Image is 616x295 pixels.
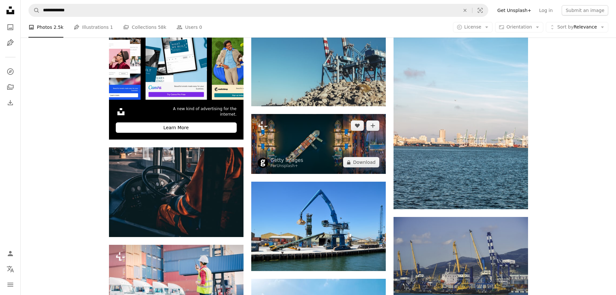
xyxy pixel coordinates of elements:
[562,5,608,16] button: Submit an image
[116,107,126,117] img: file-1631306537910-2580a29a3cfcimage
[251,182,386,271] img: a large machine on a dock
[29,4,40,17] button: Search Unsplash
[4,96,17,109] a: Download History
[4,4,17,18] a: Home — Unsplash
[109,287,243,292] a: Asian foreman control loading Containers box for Logistic Import Export in dock
[4,81,17,94] a: Collections
[394,21,528,209] img: Miami skyline is seen from the ocean.
[4,21,17,34] a: Photos
[199,24,202,31] span: 0
[4,263,17,276] button: Language
[251,114,386,174] img: Aerial view container ship from sea port working for delivery containers shipment. Suitable use f...
[506,24,532,29] span: Orientation
[351,120,364,131] button: Like
[4,247,17,260] a: Log in / Sign up
[464,24,481,29] span: License
[493,5,535,16] a: Get Unsplash+
[28,4,488,17] form: Find visuals sitewide
[4,36,17,49] a: Illustrations
[366,120,379,131] button: Add to Collection
[343,157,379,167] button: Download
[158,24,166,31] span: 58k
[394,259,528,265] a: a group of boats that are sitting in the water
[258,158,268,168] img: Go to Getty Images's profile
[109,147,243,237] img: person driving car during daytime
[557,24,597,30] span: Relevance
[4,278,17,291] button: Menu
[162,106,237,117] span: A new kind of advertising for the internet.
[394,112,528,118] a: Miami skyline is seen from the ocean.
[177,17,202,38] a: Users 0
[557,24,573,29] span: Sort by
[251,223,386,229] a: a large machine on a dock
[74,17,113,38] a: Illustrations 1
[453,22,493,32] button: License
[110,24,113,31] span: 1
[472,4,488,17] button: Visual search
[277,164,298,168] a: Unsplash+
[458,4,472,17] button: Clear
[109,189,243,195] a: person driving car during daytime
[123,17,166,38] a: Collections 58k
[4,65,17,78] a: Explore
[271,164,303,169] div: For
[546,22,608,32] button: Sort byRelevance
[271,157,303,164] a: Getty Images
[116,122,237,133] div: Learn More
[251,5,386,106] img: white and red metal tower on brown rocky field under blue sky during daytime
[251,53,386,59] a: white and red metal tower on brown rocky field under blue sky during daytime
[495,22,543,32] button: Orientation
[251,141,386,147] a: Aerial view container ship from sea port working for delivery containers shipment. Suitable use f...
[535,5,557,16] a: Log in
